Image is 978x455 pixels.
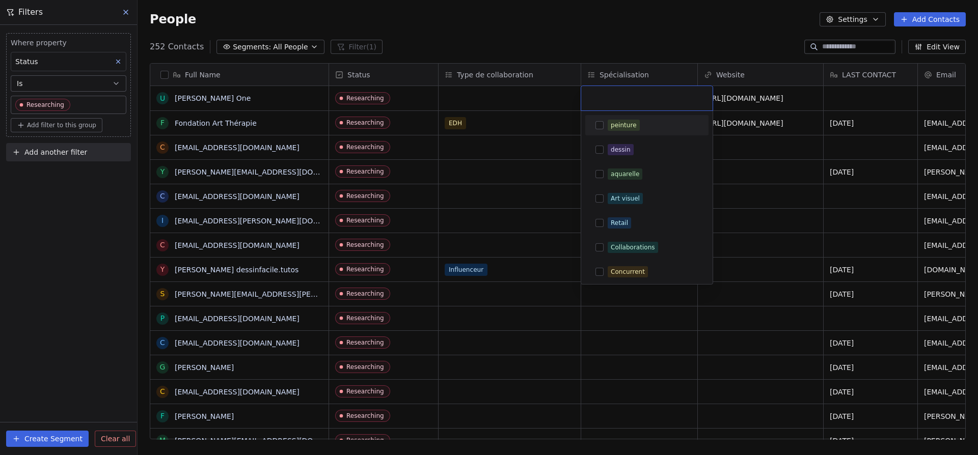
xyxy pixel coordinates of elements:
div: Retail [611,218,628,227]
div: aquarelle [611,169,639,179]
div: Art visuel [611,194,640,203]
div: peinture [611,121,637,130]
div: dessin [611,145,631,154]
div: Concurrent [611,267,645,276]
div: Suggestions [585,115,709,453]
div: Collaborations [611,243,655,252]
